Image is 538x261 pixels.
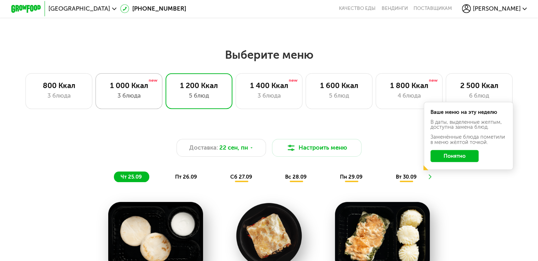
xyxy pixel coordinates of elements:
span: вс 28.09 [285,174,307,180]
div: 1 200 Ккал [173,81,225,90]
div: 5 блюд [173,91,225,100]
div: 3 блюда [243,91,295,100]
span: чт 25.09 [121,174,142,180]
div: 1 400 Ккал [243,81,295,90]
div: 2 500 Ккал [453,81,505,90]
div: поставщикам [413,6,452,12]
div: 1 000 Ккал [103,81,155,90]
div: Заменённые блюда пометили в меню жёлтой точкой. [430,134,507,145]
span: пт 26.09 [175,174,197,180]
button: Понятно [430,150,479,162]
a: [PHONE_NUMBER] [120,4,186,13]
div: 3 блюда [33,91,85,100]
div: 5 блюд [313,91,365,100]
span: вт 30.09 [396,174,417,180]
div: 1 600 Ккал [313,81,365,90]
button: Настроить меню [272,139,362,157]
div: 3 блюда [103,91,155,100]
div: 800 Ккал [33,81,85,90]
div: 4 блюда [383,91,435,100]
span: Доставка: [189,143,218,152]
a: Вендинги [381,6,407,12]
a: Качество еды [339,6,376,12]
span: [PERSON_NAME] [473,6,520,12]
span: 22 сен, пн [219,143,248,152]
div: 6 блюд [453,91,505,100]
span: сб 27.09 [230,174,252,180]
div: Ваше меню на эту неделю [430,110,507,115]
div: В даты, выделенные желтым, доступна замена блюд. [430,120,507,130]
h2: Выберите меню [24,48,514,62]
span: пн 29.09 [340,174,363,180]
span: [GEOGRAPHIC_DATA] [48,6,110,12]
div: 1 800 Ккал [383,81,435,90]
